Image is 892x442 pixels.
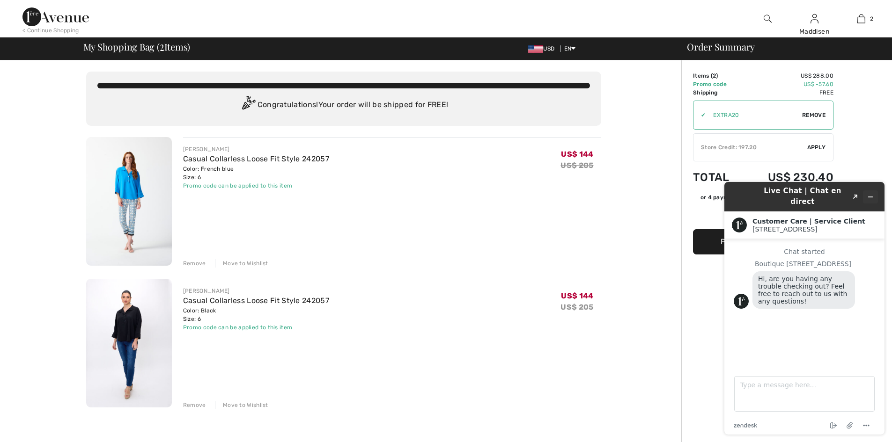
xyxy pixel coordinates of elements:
td: Free [743,88,833,97]
a: Casual Collarless Loose Fit Style 242057 [183,154,329,163]
td: Items ( ) [693,72,743,80]
span: Chat [21,7,40,15]
div: or 4 payments ofUS$ 57.60withSezzle Click to learn more about Sezzle [693,193,833,205]
span: US$ 144 [561,291,593,300]
div: Remove [183,259,206,268]
button: Proceed to Shipping [693,229,833,254]
span: US$ 144 [561,150,593,159]
img: My Bag [857,13,865,24]
span: EN [564,45,576,52]
img: My Info [811,13,818,24]
div: [PERSON_NAME] [183,287,329,295]
img: 1ère Avenue [22,7,89,26]
div: Maddisen [791,27,837,36]
div: or 4 payments of with [700,193,833,202]
span: 2 [160,40,164,52]
div: ✔ [693,111,706,119]
span: Remove [802,111,826,119]
img: Casual Collarless Loose Fit Style 242057 [86,137,172,266]
div: Move to Wishlist [215,401,268,409]
img: US Dollar [528,45,543,53]
span: My Shopping Bag ( Items) [83,42,191,51]
iframe: To enrich screen reader interactions, please activate Accessibility in Grammarly extension settings [717,174,892,442]
div: Order Summary [676,42,886,51]
a: Sign In [811,14,818,23]
span: 2 [713,72,716,79]
span: 2 [870,14,873,23]
td: US$ 288.00 [743,72,833,80]
img: Casual Collarless Loose Fit Style 242057 [86,279,172,407]
s: US$ 205 [560,303,593,312]
div: Move to Wishlist [215,259,268,268]
img: Congratulation2.svg [239,96,258,115]
div: Congratulations! Your order will be shipped for FREE! [97,96,590,115]
span: Apply [807,143,826,152]
span: USD [528,45,558,52]
s: US$ 205 [560,161,593,170]
div: Promo code can be applied to this item [183,181,329,190]
a: Casual Collarless Loose Fit Style 242057 [183,296,329,305]
img: search the website [764,13,772,24]
td: Shipping [693,88,743,97]
a: 2 [838,13,884,24]
iframe: PayPal-paypal [693,205,833,226]
input: Promo code [706,101,802,129]
div: < Continue Shopping [22,26,79,35]
td: Total [693,161,743,193]
td: US$ 230.40 [743,161,833,193]
div: [PERSON_NAME] [183,145,329,153]
div: Color: Black Size: 6 [183,306,329,323]
div: Remove [183,401,206,409]
div: Store Credit: 197.20 [693,143,807,152]
div: Promo code can be applied to this item [183,323,329,332]
td: Promo code [693,80,743,88]
div: Color: French blue Size: 6 [183,165,329,181]
td: US$ -57.60 [743,80,833,88]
